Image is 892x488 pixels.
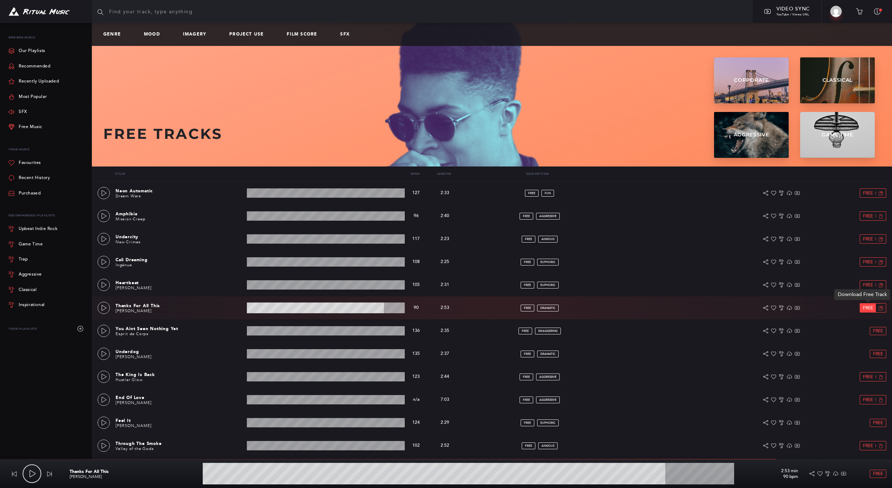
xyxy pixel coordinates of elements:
[19,242,43,247] div: Game Time
[70,474,102,479] a: [PERSON_NAME]
[538,329,558,333] span: swaggering
[522,329,529,333] span: FREE
[408,420,425,425] p: 124
[431,374,459,380] p: 2:44
[9,221,86,236] a: Upbeat Indie Rock
[116,332,149,336] a: Esprit de Corps
[524,261,531,264] span: FREE
[520,396,533,403] a: FREE
[459,172,616,175] p: Description
[9,236,86,252] a: Game Time
[116,194,141,198] a: Dream Wars
[116,400,151,405] a: [PERSON_NAME]
[873,421,883,425] span: Free
[116,394,244,401] p: End Of Love
[524,306,531,310] span: FREE
[541,238,554,241] span: anxious
[9,210,86,221] div: Recommended Playlists
[776,6,810,12] span: Video Sync
[524,352,531,356] span: FREE
[116,280,244,286] p: Heartbeat
[873,352,883,356] span: Free
[521,259,534,266] a: FREE
[9,59,51,74] a: Recommended
[523,215,530,218] span: FREE
[545,192,551,195] span: fun
[9,7,70,16] img: Ritual Music
[115,172,125,175] a: Title
[19,257,28,262] div: Trap
[521,351,534,357] a: FREE
[116,188,244,194] p: Neon Automatic
[431,351,459,357] p: 2:37
[431,236,459,242] p: 2:23
[9,89,47,104] a: Most Popular
[9,170,50,186] a: Recent History
[229,32,269,37] a: Project Use
[450,172,451,175] span: ▾
[9,32,86,43] p: Browse Music
[431,305,459,311] p: 2:53
[9,252,86,267] a: Trap
[540,421,555,424] span: euphoric
[431,259,459,265] p: 2:25
[431,442,459,449] p: 2:52
[408,213,425,219] p: 96
[9,104,27,119] a: SFX
[524,283,531,287] span: FREE
[523,398,530,402] span: FREE
[714,57,789,103] a: Corporate
[9,43,45,58] a: Our Playlists
[408,259,425,264] p: 108
[9,119,42,135] a: Free Music
[116,263,132,267] a: Ingénue
[408,305,425,310] p: 90
[863,283,873,287] span: Free
[521,282,534,288] a: FREE
[144,32,166,37] a: Mood
[287,32,323,37] a: Film Score
[9,267,86,282] a: Aggressive
[863,191,873,196] span: Free
[863,260,873,264] span: Free
[116,377,143,382] a: Hustler Glow
[408,397,425,402] p: n/a
[540,261,555,264] span: euphoric
[116,325,244,332] p: You Aint Seen Nothing Yet
[525,444,532,447] span: FREE
[800,112,875,158] a: Game Time
[408,236,425,241] p: 117
[124,172,125,175] span: ▾
[116,355,151,359] a: [PERSON_NAME]
[863,398,873,402] span: Free
[116,211,244,217] p: Amphibia
[863,375,873,379] span: Free
[19,272,42,277] div: Aggressive
[116,257,244,263] p: Cali Dreaming
[408,374,425,379] p: 123
[116,440,244,447] p: Through The Smoke
[103,32,127,37] a: Genre
[539,215,557,218] span: aggressive
[9,282,86,297] a: Classical
[411,172,420,175] a: Bpm
[431,396,459,403] p: 7:03
[408,351,425,356] p: 135
[800,57,875,103] a: Classical
[523,375,530,379] span: FREE
[431,282,459,288] p: 2:31
[520,213,533,220] a: FREE
[116,286,151,290] a: [PERSON_NAME]
[103,126,570,142] h2: Free Tracks
[863,237,873,241] span: Free
[9,186,41,201] a: Purchased
[540,283,555,287] span: euphoric
[116,417,244,424] p: Feel It
[431,213,459,219] p: 2:40
[116,371,244,378] p: The King Is Back
[116,302,244,309] p: Thanks For All This
[776,13,809,16] span: YouTube / Vimeo URL
[525,238,532,241] span: FREE
[408,282,425,287] p: 105
[521,305,534,311] a: FREE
